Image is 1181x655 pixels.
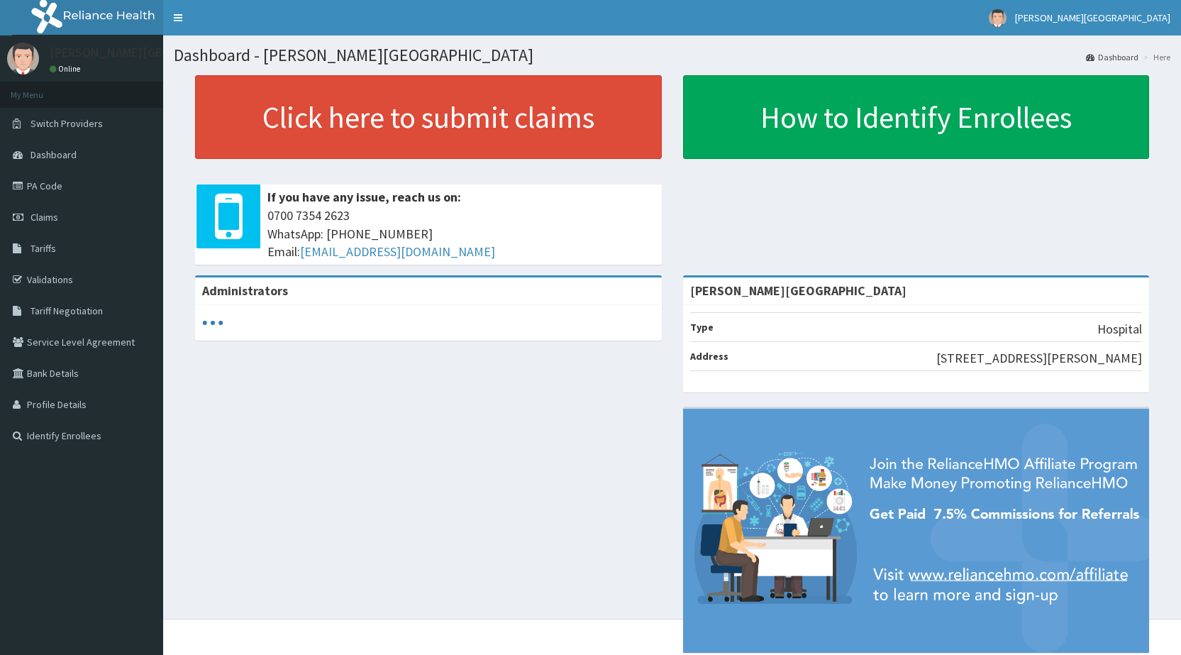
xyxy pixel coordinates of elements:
span: Tariff Negotiation [31,304,103,317]
img: User Image [989,9,1007,27]
span: 0700 7354 2623 WhatsApp: [PHONE_NUMBER] Email: [267,207,655,261]
img: User Image [7,43,39,75]
b: Administrators [202,282,288,299]
b: Type [690,321,714,334]
span: [PERSON_NAME][GEOGRAPHIC_DATA] [1015,11,1170,24]
img: provider-team-banner.png [683,409,1150,653]
a: [EMAIL_ADDRESS][DOMAIN_NAME] [300,243,495,260]
p: Hospital [1097,320,1142,338]
span: Claims [31,211,58,224]
li: Here [1140,51,1170,63]
h1: Dashboard - [PERSON_NAME][GEOGRAPHIC_DATA] [174,46,1170,65]
span: Switch Providers [31,117,103,130]
a: Online [50,64,84,74]
b: Address [690,350,728,363]
a: Dashboard [1086,51,1138,63]
a: Click here to submit claims [195,75,662,159]
p: [STREET_ADDRESS][PERSON_NAME] [936,349,1142,368]
p: [PERSON_NAME][GEOGRAPHIC_DATA] [50,46,260,59]
span: Dashboard [31,148,77,161]
span: Tariffs [31,242,56,255]
b: If you have any issue, reach us on: [267,189,461,205]
strong: [PERSON_NAME][GEOGRAPHIC_DATA] [690,282,906,299]
a: How to Identify Enrollees [683,75,1150,159]
svg: audio-loading [202,312,223,334]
